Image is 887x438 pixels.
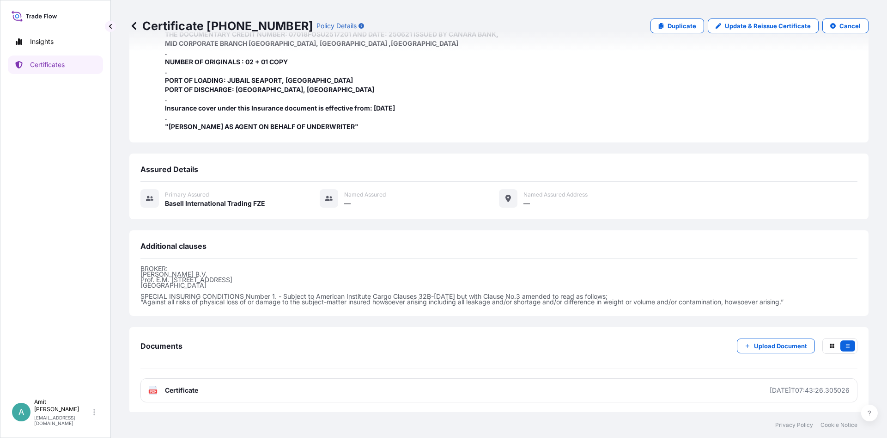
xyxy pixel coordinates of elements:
a: PDFCertificate[DATE]T07:43:26.305026 [140,378,857,402]
p: Amit [PERSON_NAME] [34,398,91,413]
span: Certificate [165,386,198,395]
a: Cookie Notice [820,421,857,429]
span: — [344,199,351,208]
p: BROKER: [PERSON_NAME] B.V. Prof. E.M. [STREET_ADDRESS] [GEOGRAPHIC_DATA] SPECIAL INSURING CONDITI... [140,266,857,305]
p: Upload Document [754,341,807,351]
p: Cancel [839,21,861,31]
a: Duplicate [650,19,704,33]
span: Primary assured [165,191,209,198]
span: A [18,407,24,417]
span: Documents [140,341,182,351]
a: Update & Reissue Certificate [708,19,819,33]
p: Certificates [30,60,65,69]
span: Named Assured [344,191,386,198]
span: Assured Details [140,165,198,174]
span: Named Assured Address [523,191,588,198]
p: Certificate [PHONE_NUMBER] [129,19,313,33]
a: Insights [8,32,103,51]
span: Additional clauses [140,241,207,251]
span: Basell International Trading FZE [165,199,265,208]
button: Upload Document [737,339,815,353]
p: Update & Reissue Certificate [725,21,811,31]
a: Privacy Policy [775,421,813,429]
p: Insights [30,37,54,46]
text: PDF [150,390,156,393]
button: Cancel [822,19,869,33]
p: Duplicate [668,21,696,31]
p: Policy Details [316,21,357,31]
span: — [523,199,530,208]
a: Certificates [8,56,103,74]
div: [DATE]T07:43:26.305026 [770,386,850,395]
p: [EMAIL_ADDRESS][DOMAIN_NAME] [34,415,91,426]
